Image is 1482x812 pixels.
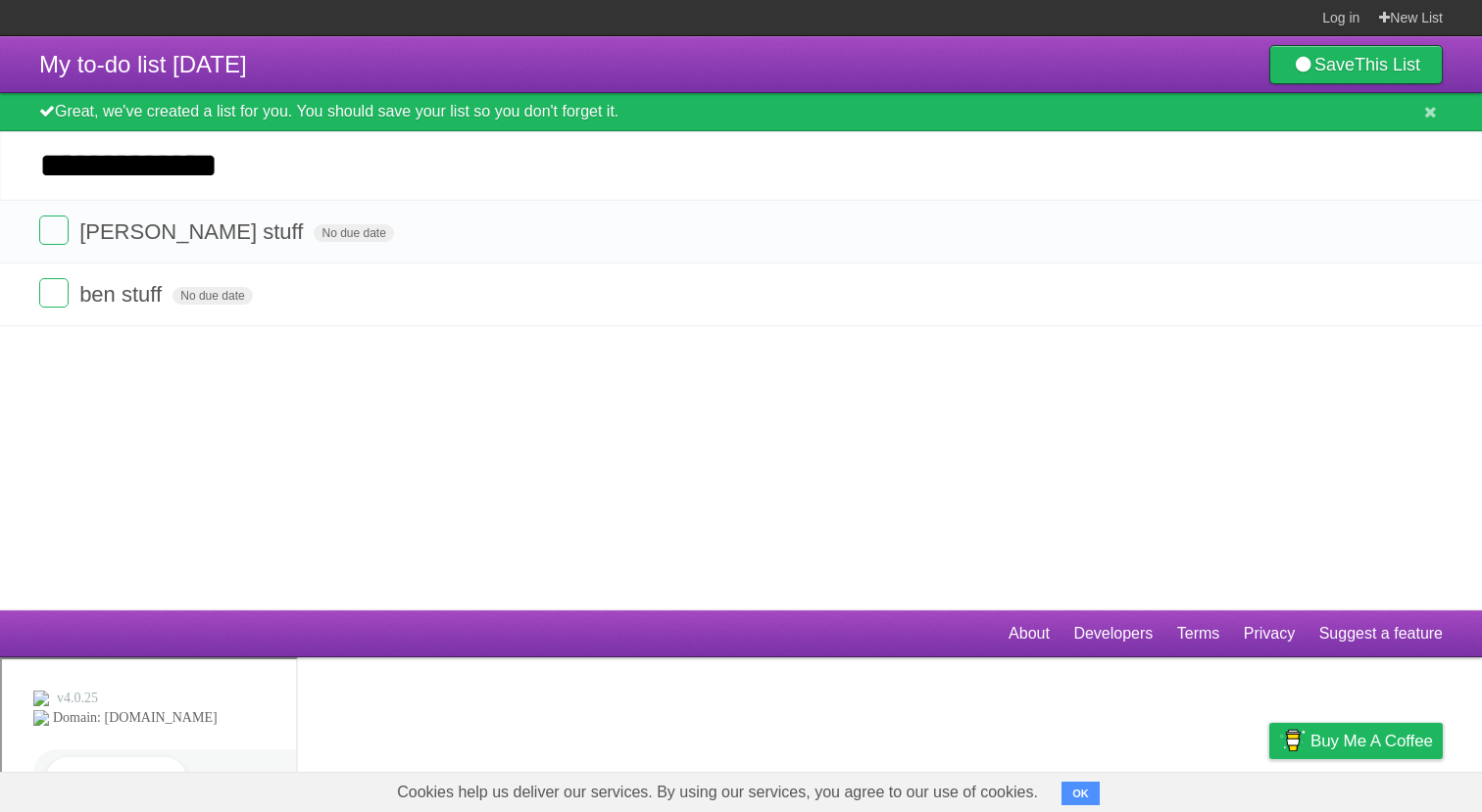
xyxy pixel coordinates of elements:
img: Buy me a coffee [1279,724,1306,757]
a: About [1009,615,1050,652]
span: [PERSON_NAME] stuff [79,219,308,244]
div: Domain Overview [74,116,175,128]
label: Done [39,278,69,308]
button: OK [1062,782,1100,805]
b: This List [1355,55,1420,74]
a: Developers [1073,615,1153,652]
span: Cookies help us deliver our services. By using our services, you agree to our use of cookies. [377,773,1058,812]
a: Privacy [1244,615,1295,652]
div: Domain: [DOMAIN_NAME] [51,51,216,67]
span: ben stuff [79,282,167,307]
div: Keywords by Traffic [217,116,330,128]
span: No due date [314,224,393,242]
img: tab_domain_overview_orange.svg [53,114,69,129]
img: website_grey.svg [31,51,47,67]
a: Suggest a feature [1319,615,1443,652]
img: logo_orange.svg [31,31,47,47]
span: No due date [173,287,252,305]
label: Done [39,215,69,245]
a: Terms [1177,615,1220,652]
span: Buy me a coffee [1310,724,1433,758]
img: tab_keywords_by_traffic_grey.svg [195,114,211,129]
span: My to-do list [DATE] [39,51,247,77]
a: Buy me a coffee [1269,723,1443,759]
div: v 4.0.25 [55,31,96,47]
a: SaveThis List [1269,45,1443,84]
